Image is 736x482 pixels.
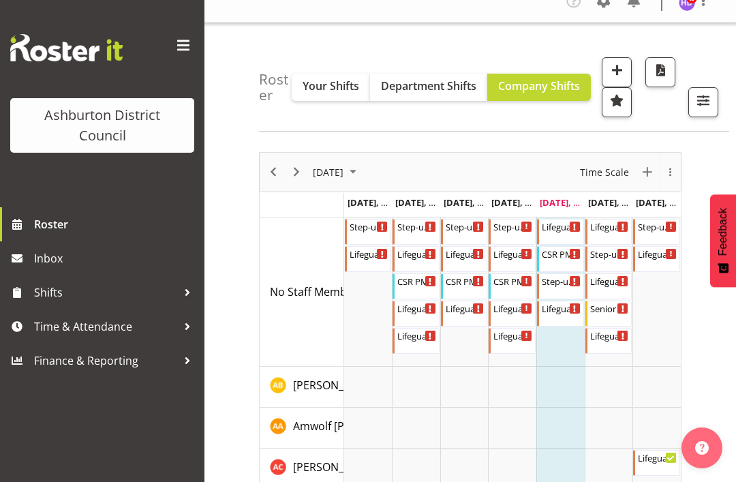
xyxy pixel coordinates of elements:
div: No Staff Member"s event - Senior Lifeguard PM Saturday Begin From Saturday, September 6, 2025 at ... [585,301,632,327]
button: Department Shifts [370,74,487,101]
div: Next [285,153,308,191]
div: No Staff Member"s event - Step-up Senior Lifeguard Begin From Tuesday, September 2, 2025 at 12:00... [393,219,440,245]
button: Filter Shifts [688,87,718,117]
a: [PERSON_NAME] [293,377,378,393]
span: Finance & Reporting [34,350,177,371]
button: Time Scale [578,164,632,181]
span: Roster [34,214,198,235]
div: No Staff Member"s event - Lifeguard Thursday Begin From Thursday, September 4, 2025 at 7:30:00 AM... [489,301,536,327]
button: Download a PDF of the roster according to the set date range. [645,57,675,87]
span: [DATE], [DATE] [540,196,602,209]
div: No Staff Member"s event - Lifeguard Saturday Begin From Saturday, September 6, 2025 at 9:00:00 AM... [585,273,632,299]
div: CSR PM Support [493,274,532,288]
button: Highlight an important date within the roster. [602,87,632,117]
div: Step-up Senior Lifeguard [350,220,388,233]
span: Your Shifts [303,78,359,93]
div: Lifeguard Shadowing [397,247,436,260]
span: Time & Attendance [34,316,177,337]
div: No Staff Member"s event - Lifeguard Tuesday Begin From Tuesday, September 2, 2025 at 11:00:00 AM ... [393,301,440,327]
span: Shifts [34,282,177,303]
div: Lifeguard [DATE] [638,451,677,464]
span: [DATE], [DATE] [348,196,410,209]
td: Alex Bateman resource [260,367,344,408]
div: Lifeguard [DATE] [493,301,532,315]
button: Company Shifts [487,74,591,101]
div: Step-up Senior Lifeguard [542,274,581,288]
div: No Staff Member"s event - CSR PM Support Begin From Wednesday, September 3, 2025 at 12:01:00 AM G... [441,273,488,299]
span: Inbox [34,248,198,269]
td: No Staff Member resource [260,217,344,367]
span: [DATE], [DATE] [636,196,698,209]
div: CSR PM Support [446,274,485,288]
button: Next [288,164,306,181]
div: Step-up Senior Lifeguard [638,220,677,233]
h4: Roster [259,72,292,104]
div: Lifeguard Shadowing [638,247,677,260]
button: Previous [264,164,283,181]
div: No Staff Member"s event - Step-up Senior Lifeguard Begin From Wednesday, September 3, 2025 at 12:... [441,219,488,245]
div: No Staff Member"s event - CSR PM Support Begin From Friday, September 5, 2025 at 12:01:00 AM GMT+... [537,246,584,272]
button: Your Shifts [292,74,370,101]
div: Previous [262,153,285,191]
img: help-xxl-2.png [695,441,709,455]
a: Amwolf [PERSON_NAME] [293,418,418,434]
span: Company Shifts [498,78,580,93]
div: No Staff Member"s event - Lifeguard Thursday Begin From Thursday, September 4, 2025 at 11:00:00 A... [489,328,536,354]
div: Step-up Senior Lifeguard [397,220,436,233]
div: No Staff Member"s event - Lifeguard Saturday Begin From Saturday, September 6, 2025 at 11:00:00 A... [585,328,632,354]
span: Time Scale [579,164,630,181]
div: No Staff Member"s event - Lifeguard Shadowing Begin From Monday, September 1, 2025 at 12:00:00 AM... [345,246,392,272]
div: No Staff Member"s event - CSR PM Support Begin From Thursday, September 4, 2025 at 12:01:00 AM GM... [489,273,536,299]
span: No Staff Member [270,284,358,299]
span: [DATE] [311,164,345,181]
button: New Event [639,164,657,181]
div: No Staff Member"s event - Step-up Senior Lifeguard Begin From Saturday, September 6, 2025 at 6:30... [585,246,632,272]
span: [PERSON_NAME] [293,460,378,475]
span: Amwolf [PERSON_NAME] [293,419,418,434]
span: [DATE], [DATE] [588,196,650,209]
div: Lifeguard [DATE] [542,301,581,315]
span: [PERSON_NAME] [293,378,378,393]
td: Amwolf Artz resource [260,408,344,449]
div: Lifeguard [DATE] [590,329,629,342]
div: No Staff Member"s event - Step-up Senior Lifeguard Begin From Friday, September 5, 2025 at 5:30:0... [537,273,584,299]
div: No Staff Member"s event - Lifeguard Shadowing Begin From Saturday, September 6, 2025 at 12:00:00 ... [585,219,632,245]
div: Ashton Cromie"s event - Lifeguard Sunday Begin From Sunday, September 7, 2025 at 12:00:00 PM GMT+... [633,450,680,476]
div: No Staff Member"s event - Lifeguard Shadowing Begin From Friday, September 5, 2025 at 12:00:00 AM... [537,219,584,245]
button: Add a new shift [602,57,632,87]
div: No Staff Member"s event - Step-up Senior Lifeguard Begin From Thursday, September 4, 2025 at 12:0... [489,219,536,245]
span: Department Shifts [381,78,476,93]
div: Ashburton District Council [24,105,181,146]
div: Lifeguard Shadowing [350,247,388,260]
span: [DATE], [DATE] [395,196,457,209]
div: CSR PM Support [397,274,436,288]
div: Lifeguard [DATE] [590,274,629,288]
div: Lifeguard [DATE] [397,301,436,315]
div: No Staff Member"s event - Lifeguard Shadowing Begin From Tuesday, September 2, 2025 at 12:00:00 A... [393,246,440,272]
div: No Staff Member"s event - Lifeguard Tuesday Begin From Tuesday, September 2, 2025 at 3:30:00 PM G... [393,328,440,354]
div: Lifeguard [DATE] [446,301,485,315]
div: No Staff Member"s event - Lifeguard Friday Begin From Friday, September 5, 2025 at 11:00:00 AM GM... [537,301,584,327]
img: Rosterit website logo [10,34,123,61]
div: Lifeguard Shadowing [590,220,629,233]
div: CSR PM Support [542,247,581,260]
span: Feedback [717,208,729,256]
div: Lifeguard [DATE] [397,329,436,342]
div: No Staff Member"s event - Lifeguard Shadowing Begin From Sunday, September 7, 2025 at 12:00:00 AM... [633,246,680,272]
a: No Staff Member [270,284,358,300]
div: Step-up Senior Lifeguard [446,220,485,233]
div: No Staff Member"s event - Step-up Senior Lifeguard Begin From Sunday, September 7, 2025 at 12:00:... [633,219,680,245]
div: Senior Lifeguard PM [DATE] [590,301,629,315]
div: Lifeguard Shadowing [542,220,581,233]
div: No Staff Member"s event - Lifeguard Shadowing Begin From Wednesday, September 3, 2025 at 12:00:00... [441,246,488,272]
div: No Staff Member"s event - CSR PM Support Begin From Tuesday, September 2, 2025 at 12:01:00 AM GMT... [393,273,440,299]
div: Lifeguard [DATE] [493,329,532,342]
button: Feedback - Show survey [710,194,736,287]
div: Step-up Senior Lifeguard [493,220,532,233]
div: Lifeguard Shadowing [446,247,485,260]
div: overflow [659,153,681,191]
div: Lifeguard Shadowing [493,247,532,260]
button: September 2025 [311,164,363,181]
div: No Staff Member"s event - Lifeguard Shadowing Begin From Thursday, September 4, 2025 at 12:00:00 ... [489,246,536,272]
div: No Staff Member"s event - Step-up Senior Lifeguard Begin From Monday, September 1, 2025 at 12:00:... [345,219,392,245]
